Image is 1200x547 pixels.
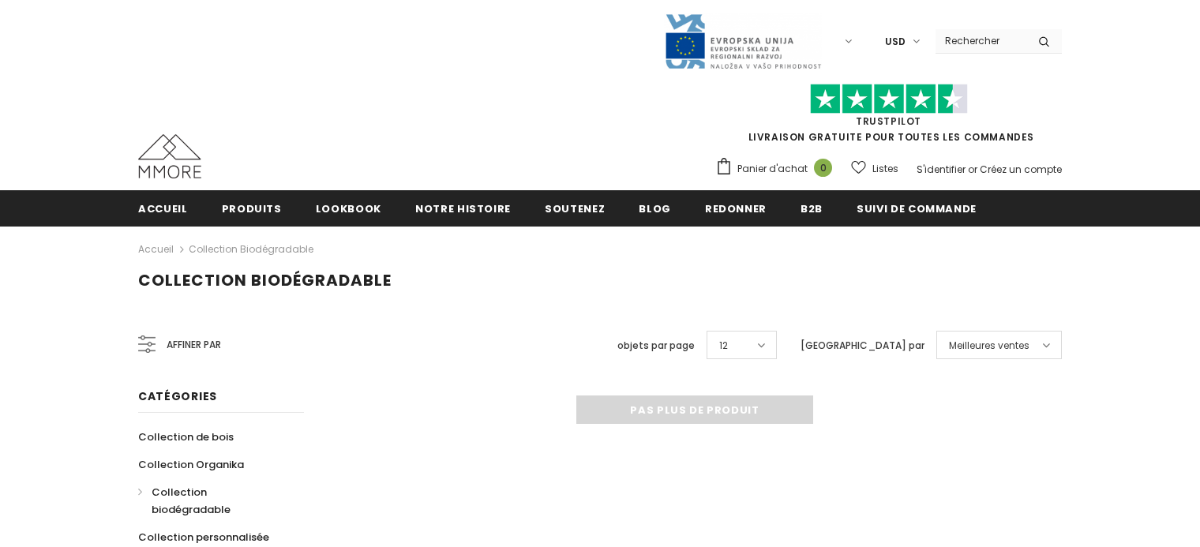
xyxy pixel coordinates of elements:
[138,388,217,404] span: Catégories
[415,201,511,216] span: Notre histoire
[222,201,282,216] span: Produits
[138,451,244,478] a: Collection Organika
[872,161,898,177] span: Listes
[545,190,605,226] a: soutenez
[138,530,269,545] span: Collection personnalisée
[810,84,968,114] img: Faites confiance aux étoiles pilotes
[801,201,823,216] span: B2B
[138,423,234,451] a: Collection de bois
[664,13,822,70] img: Javni Razpis
[138,240,174,259] a: Accueil
[222,190,282,226] a: Produits
[705,201,767,216] span: Redonner
[814,159,832,177] span: 0
[639,190,671,226] a: Blog
[316,201,381,216] span: Lookbook
[719,338,728,354] span: 12
[152,485,231,517] span: Collection biodégradable
[857,190,977,226] a: Suivi de commande
[857,201,977,216] span: Suivi de commande
[316,190,381,226] a: Lookbook
[801,190,823,226] a: B2B
[801,338,924,354] label: [GEOGRAPHIC_DATA] par
[189,242,313,256] a: Collection biodégradable
[968,163,977,176] span: or
[167,336,221,354] span: Affiner par
[980,163,1062,176] a: Créez un compte
[415,190,511,226] a: Notre histoire
[715,157,840,181] a: Panier d'achat 0
[949,338,1029,354] span: Meilleures ventes
[545,201,605,216] span: soutenez
[138,457,244,472] span: Collection Organika
[138,429,234,444] span: Collection de bois
[851,155,898,182] a: Listes
[639,201,671,216] span: Blog
[617,338,695,354] label: objets par page
[715,91,1062,144] span: LIVRAISON GRATUITE POUR TOUTES LES COMMANDES
[138,190,188,226] a: Accueil
[885,34,906,50] span: USD
[917,163,966,176] a: S'identifier
[138,134,201,178] img: Cas MMORE
[664,34,822,47] a: Javni Razpis
[138,269,392,291] span: Collection biodégradable
[936,29,1026,52] input: Search Site
[737,161,808,177] span: Panier d'achat
[856,114,921,128] a: TrustPilot
[705,190,767,226] a: Redonner
[138,478,287,523] a: Collection biodégradable
[138,201,188,216] span: Accueil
